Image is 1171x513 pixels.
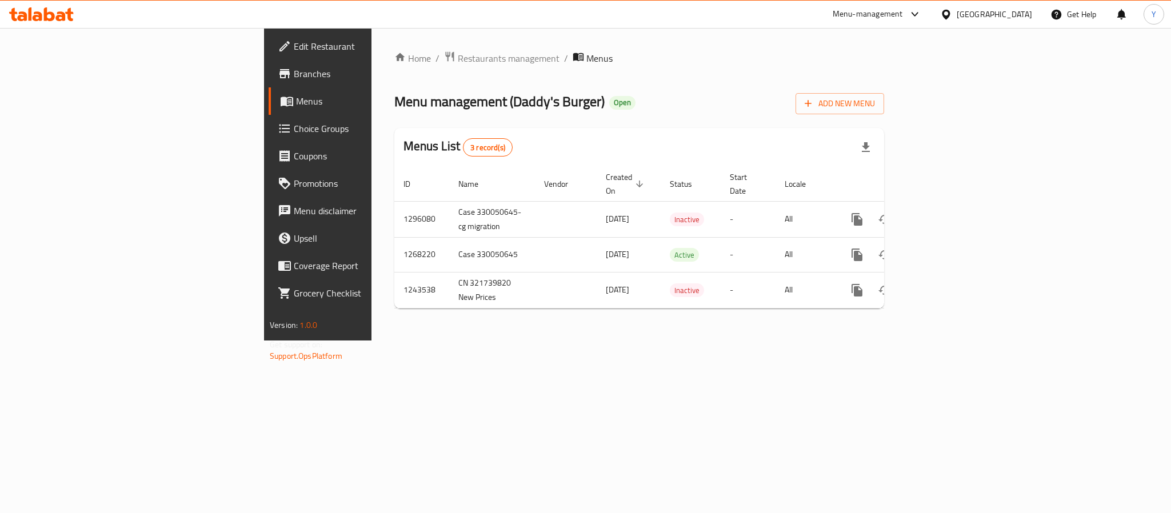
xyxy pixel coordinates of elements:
button: Change Status [871,206,898,233]
div: Active [670,248,699,262]
span: Promotions [294,177,450,190]
td: - [721,237,776,272]
span: Upsell [294,231,450,245]
a: Grocery Checklist [269,279,459,307]
button: more [844,241,871,268]
a: Coverage Report [269,252,459,279]
a: Edit Restaurant [269,33,459,60]
span: Choice Groups [294,122,450,135]
span: [DATE] [606,211,629,226]
span: Status [670,177,707,191]
td: - [721,272,776,308]
span: Menu management ( Daddy's Burger ) [394,89,605,114]
span: 3 record(s) [463,142,512,153]
div: Menu-management [833,7,903,21]
td: Case 330050645 [449,237,535,272]
span: Inactive [670,213,704,226]
a: Menus [269,87,459,115]
span: Created On [606,170,647,198]
table: enhanced table [394,167,962,308]
a: Restaurants management [444,51,559,66]
span: Coupons [294,149,450,163]
span: [DATE] [606,282,629,297]
span: ID [403,177,425,191]
a: Choice Groups [269,115,459,142]
button: Change Status [871,241,898,268]
nav: breadcrumb [394,51,884,66]
h2: Menus List [403,138,513,157]
span: Coverage Report [294,259,450,272]
button: more [844,206,871,233]
span: Locale [785,177,821,191]
span: Version: [270,318,298,332]
a: Menu disclaimer [269,197,459,225]
td: - [721,201,776,237]
div: Total records count [463,138,513,157]
span: Get support on: [270,337,322,352]
a: Branches [269,60,459,87]
span: Inactive [670,284,704,297]
a: Support.OpsPlatform [270,348,342,363]
span: Open [609,98,636,107]
td: All [776,201,834,237]
span: Menu disclaimer [294,204,450,218]
button: Add New Menu [796,93,884,114]
span: Name [458,177,493,191]
span: 1.0.0 [299,318,317,332]
td: All [776,237,834,272]
span: Start Date [730,170,762,198]
div: Open [609,96,636,110]
span: Y [1152,8,1156,21]
div: [GEOGRAPHIC_DATA] [957,8,1032,21]
button: more [844,276,871,304]
span: Restaurants management [458,51,559,65]
a: Promotions [269,170,459,197]
span: Menus [296,94,450,108]
li: / [564,51,568,65]
span: Edit Restaurant [294,39,450,53]
button: Change Status [871,276,898,304]
span: Vendor [544,177,583,191]
a: Upsell [269,225,459,252]
span: Grocery Checklist [294,286,450,300]
td: Case 330050645-cg migration [449,201,535,237]
span: [DATE] [606,247,629,262]
td: All [776,272,834,308]
span: Menus [586,51,613,65]
a: Coupons [269,142,459,170]
span: Active [670,249,699,262]
span: Branches [294,67,450,81]
div: Export file [852,134,880,161]
span: Add New Menu [805,97,875,111]
th: Actions [834,167,962,202]
td: CN 321739820 New Prices [449,272,535,308]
